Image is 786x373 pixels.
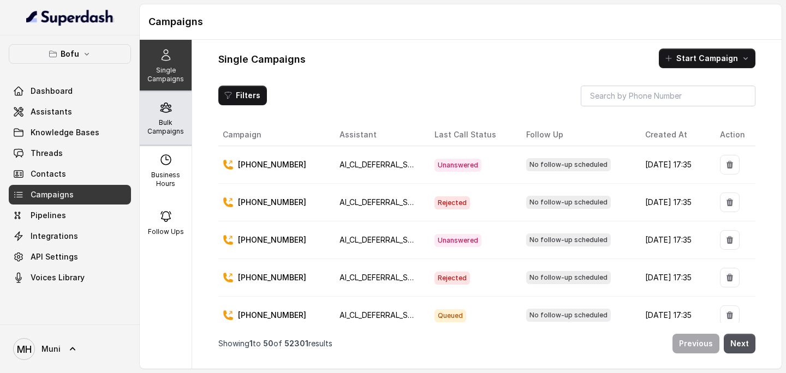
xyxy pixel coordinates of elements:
span: Integrations [31,231,78,242]
p: [PHONE_NUMBER] [238,310,306,321]
span: No follow-up scheduled [526,196,611,209]
span: Muni [41,344,61,354]
td: [DATE] 17:35 [636,221,711,259]
th: Created At [636,124,711,146]
span: Campaigns [31,189,74,200]
h1: Single Campaigns [218,51,306,68]
span: AI_CL_DEFERRAL_Satarupa [340,310,436,320]
a: Dashboard [9,81,131,101]
p: Follow Ups [148,227,184,236]
span: AI_CL_DEFERRAL_Satarupa [340,160,436,169]
span: Contacts [31,169,66,179]
span: AI_CL_DEFERRAL_Satarupa [340,197,436,207]
th: Follow Up [517,124,636,146]
span: Threads [31,148,63,159]
a: API Settings [9,247,131,267]
th: Assistant [331,124,426,146]
button: Start Campaign [659,49,755,68]
td: [DATE] 17:35 [636,297,711,334]
a: Threads [9,143,131,163]
span: 50 [263,339,273,348]
span: AI_CL_DEFERRAL_Satarupa [340,235,436,244]
span: Unanswered [434,159,481,172]
img: light.svg [26,9,114,26]
span: Rejected [434,272,470,285]
a: Knowledge Bases [9,123,131,142]
td: [DATE] 17:35 [636,259,711,297]
button: Next [724,334,755,353]
a: Muni [9,334,131,364]
a: Contacts [9,164,131,184]
a: Campaigns [9,185,131,204]
span: 1 [249,339,253,348]
th: Action [711,124,755,146]
span: No follow-up scheduled [526,309,611,322]
h1: Campaigns [148,13,773,31]
span: Queued [434,309,466,322]
span: 52301 [284,339,308,348]
td: [DATE] 17:35 [636,184,711,221]
span: Unanswered [434,234,481,247]
button: Filters [218,86,267,105]
input: Search by Phone Number [581,86,755,106]
p: [PHONE_NUMBER] [238,272,306,283]
span: Pipelines [31,210,66,221]
p: Showing to of results [218,338,332,349]
a: Integrations [9,226,131,246]
span: Knowledge Bases [31,127,99,138]
span: API Settings [31,251,78,262]
button: Previous [672,334,719,353]
span: No follow-up scheduled [526,271,611,284]
span: No follow-up scheduled [526,233,611,246]
p: Business Hours [144,171,187,188]
th: Last Call Status [426,124,517,146]
p: Bofu [61,47,79,61]
span: Dashboard [31,86,73,97]
p: Single Campaigns [144,66,187,83]
span: AI_CL_DEFERRAL_Satarupa [340,273,436,282]
p: [PHONE_NUMBER] [238,234,306,245]
p: [PHONE_NUMBER] [238,159,306,170]
span: Voices Library [31,272,85,283]
text: MH [17,344,32,355]
td: [DATE] 17:35 [636,146,711,184]
button: Bofu [9,44,131,64]
nav: Pagination [218,327,755,360]
a: Voices Library [9,268,131,287]
span: No follow-up scheduled [526,158,611,171]
span: Rejected [434,196,470,209]
a: Assistants [9,102,131,122]
p: Bulk Campaigns [144,118,187,136]
th: Campaign [218,124,331,146]
span: Assistants [31,106,72,117]
a: Pipelines [9,206,131,225]
p: [PHONE_NUMBER] [238,197,306,208]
